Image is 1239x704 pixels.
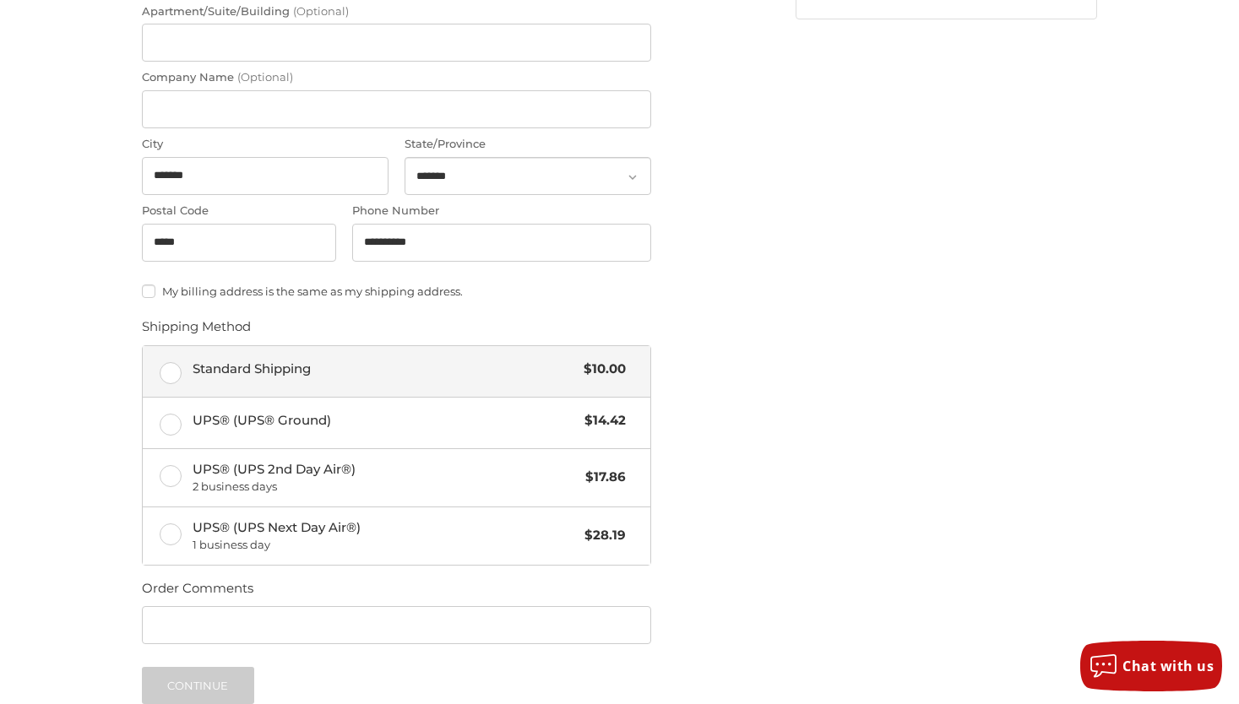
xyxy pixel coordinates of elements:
[193,460,578,496] span: UPS® (UPS 2nd Day Air®)
[575,360,626,379] span: $10.00
[193,537,577,554] span: 1 business day
[237,70,293,84] small: (Optional)
[193,411,577,431] span: UPS® (UPS® Ground)
[193,518,577,554] span: UPS® (UPS Next Day Air®)
[576,526,626,545] span: $28.19
[576,411,626,431] span: $14.42
[142,579,253,606] legend: Order Comments
[142,203,336,219] label: Postal Code
[193,360,576,379] span: Standard Shipping
[1122,657,1214,675] span: Chat with us
[142,3,651,20] label: Apartment/Suite/Building
[193,479,578,496] span: 2 business days
[142,667,254,704] button: Continue
[142,317,251,344] legend: Shipping Method
[1080,641,1222,691] button: Chat with us
[352,203,651,219] label: Phone Number
[293,4,349,18] small: (Optional)
[405,136,651,153] label: State/Province
[577,468,626,487] span: $17.86
[142,284,651,298] label: My billing address is the same as my shipping address.
[142,69,651,86] label: Company Name
[142,136,389,153] label: City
